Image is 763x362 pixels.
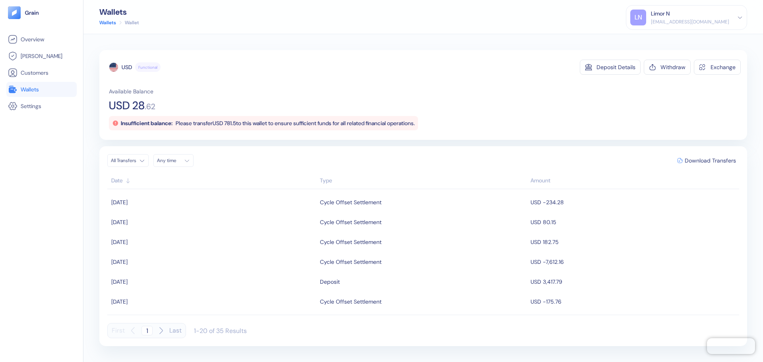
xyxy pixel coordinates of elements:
[644,60,691,75] button: Withdraw
[529,252,739,272] td: USD -7,612.16
[8,101,75,111] a: Settings
[8,6,21,19] img: logo-tablet-V2.svg
[529,272,739,292] td: USD 3,417.79
[99,8,139,16] div: Wallets
[529,212,739,232] td: USD 80.15
[320,196,381,209] div: Cycle Offset Settlement
[21,69,48,77] span: Customers
[674,155,739,166] button: Download Transfers
[8,85,75,94] a: Wallets
[99,19,116,26] a: Wallets
[111,176,316,185] div: Sort ascending
[107,192,318,212] td: [DATE]
[145,103,155,110] span: . 62
[107,292,318,312] td: [DATE]
[694,60,741,75] button: Exchange
[320,255,381,269] div: Cycle Offset Settlement
[596,64,635,70] div: Deposit Details
[531,176,735,185] div: Sort descending
[112,323,125,338] button: First
[580,60,641,75] button: Deposit Details
[529,192,739,212] td: USD -234.28
[194,327,247,335] div: 1-20 of 35 Results
[320,235,381,249] div: Cycle Offset Settlement
[169,323,182,338] button: Last
[630,10,646,25] div: LN
[176,120,415,127] span: Please transfer USD 781.5 to this wallet to ensure sufficient funds for all related financial ope...
[711,64,736,70] div: Exchange
[153,154,194,167] button: Any time
[21,102,41,110] span: Settings
[685,158,736,163] span: Download Transfers
[157,157,181,164] div: Any time
[320,295,381,308] div: Cycle Offset Settlement
[109,100,145,111] span: USD 28
[320,275,340,288] div: Deposit
[8,68,75,77] a: Customers
[529,232,739,252] td: USD 182.75
[660,64,686,70] div: Withdraw
[138,64,157,70] span: Functional
[320,215,381,229] div: Cycle Offset Settlement
[8,35,75,44] a: Overview
[122,63,132,71] div: USD
[107,272,318,292] td: [DATE]
[651,18,729,25] div: [EMAIL_ADDRESS][DOMAIN_NAME]
[25,10,39,15] img: logo
[8,51,75,61] a: [PERSON_NAME]
[651,10,670,18] div: Limor N
[707,338,755,354] iframe: Chatra live chat
[121,120,172,127] span: Insufficient balance:
[529,292,739,312] td: USD -175.76
[107,252,318,272] td: [DATE]
[107,232,318,252] td: [DATE]
[109,87,153,95] span: Available Balance
[21,52,62,60] span: [PERSON_NAME]
[21,85,39,93] span: Wallets
[21,35,44,43] span: Overview
[107,212,318,232] td: [DATE]
[320,176,527,185] div: Sort ascending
